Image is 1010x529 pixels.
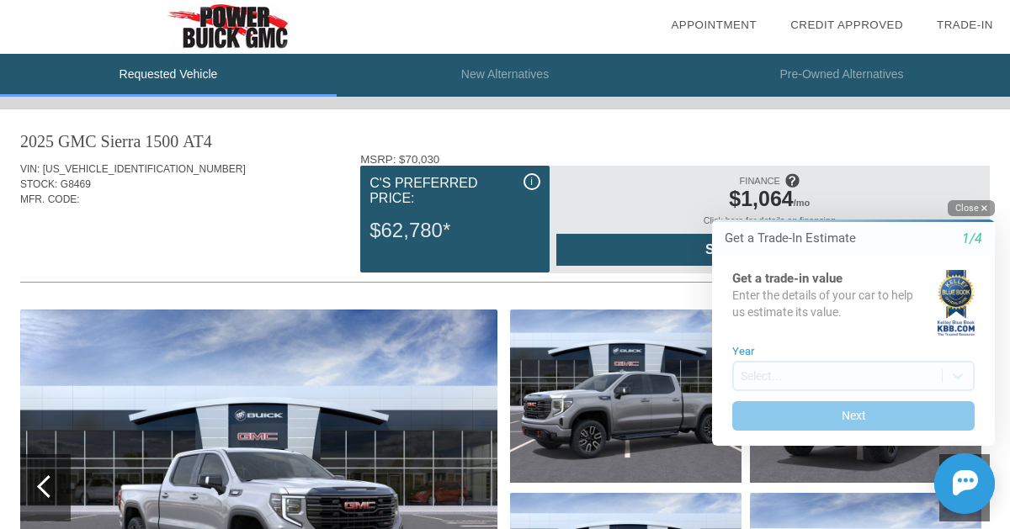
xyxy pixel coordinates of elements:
[556,215,983,234] div: Click here for details on financing
[20,130,178,153] div: 2025 GMC Sierra 1500
[43,163,246,175] span: [US_VEHICLE_IDENTIFICATION_NUMBER]
[790,19,903,31] a: Credit Approved
[337,54,673,97] li: New Alternatives
[20,193,80,205] span: MFR. CODE:
[740,176,780,186] span: FINANCE
[20,232,990,259] div: Quoted on [DATE] 5:14:22 PM
[565,187,975,215] div: /mo
[937,19,993,31] a: Trade-In
[671,19,757,31] a: Appointment
[577,242,962,257] span: Start Your Deal Now
[510,309,742,483] img: a05f385.jpg
[20,163,40,175] span: VIN:
[183,130,211,153] div: AT4
[360,153,990,166] div: MSRP: $70,030
[369,209,540,252] div: $62,780*
[673,54,1010,97] li: Pre-Owned Alternatives
[530,176,533,188] span: i
[677,185,1010,529] iframe: Chat Assistance
[20,178,57,190] span: STOCK:
[61,178,91,190] span: G8469
[369,173,540,209] div: C's Preferred Price:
